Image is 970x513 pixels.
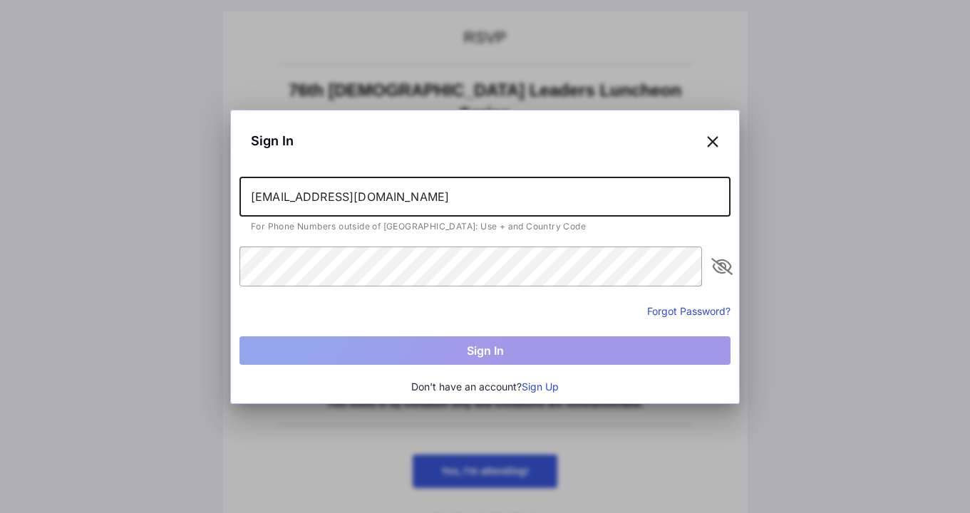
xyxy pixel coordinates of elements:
[647,304,731,318] button: Forgot Password?
[522,379,559,395] button: Sign Up
[251,222,719,231] div: For Phone Numbers outside of [GEOGRAPHIC_DATA]: Use + and Country Code
[239,177,731,217] input: Email or Phone Number
[239,379,731,395] div: Don't have an account?
[251,131,294,150] span: Sign In
[713,258,731,275] i: appended action
[239,336,731,365] button: Sign In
